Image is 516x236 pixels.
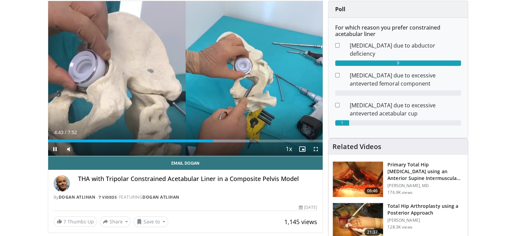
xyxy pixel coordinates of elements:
[335,5,345,13] strong: Poll
[335,24,461,37] h6: For which reason you prefer constrained acetabular liner
[48,156,323,170] a: Email Dogan
[387,161,464,182] h3: Primary Total Hip [MEDICAL_DATA] using an Anterior Supine Intermuscula…
[295,142,309,156] button: Enable picture-in-picture mode
[364,229,381,236] span: 21:37
[78,175,318,183] h4: THA with Tripolar Constrained Acetabular Liner in a Composite Pelvis Model
[62,142,75,156] button: Mute
[387,224,412,230] p: 128.3K views
[284,218,317,226] span: 1,145 views
[387,183,464,188] p: [PERSON_NAME], MD
[68,130,77,135] span: 7:52
[332,161,464,197] a: 06:46 Primary Total Hip [MEDICAL_DATA] using an Anterior Supine Intermuscula… [PERSON_NAME], MD 1...
[335,60,461,66] div: 9
[387,190,412,195] p: 176.9K views
[48,1,323,156] video-js: Video Player
[309,142,323,156] button: Fullscreen
[332,143,381,151] h4: Related Videos
[54,194,318,200] div: By FEATURING
[345,41,466,58] dd: [MEDICAL_DATA] due to abductor deficiency
[345,71,466,88] dd: [MEDICAL_DATA] due to excessive anteverted femoral component
[364,187,381,194] span: 06:46
[54,216,97,227] a: 7 Thumbs Up
[142,194,179,200] a: Dogan Atlihan
[65,130,66,135] span: /
[345,101,466,117] dd: [MEDICAL_DATA] due to excessive anteverted acetabular cup
[63,218,66,225] span: 7
[134,216,168,227] button: Save to
[282,142,295,156] button: Playback Rate
[54,130,63,135] span: 4:43
[48,140,323,142] div: Progress Bar
[59,194,96,200] a: Dogan Atlihan
[335,120,349,126] div: 1
[333,162,383,197] img: 263423_3.png.150x105_q85_crop-smart_upscale.jpg
[54,175,70,192] img: Avatar
[387,203,464,216] h3: Total Hip Arthroplasty using a Posterior Approach
[100,216,131,227] button: Share
[299,204,317,211] div: [DATE]
[48,142,62,156] button: Pause
[97,194,119,200] a: 7 Videos
[387,218,464,223] p: [PERSON_NAME]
